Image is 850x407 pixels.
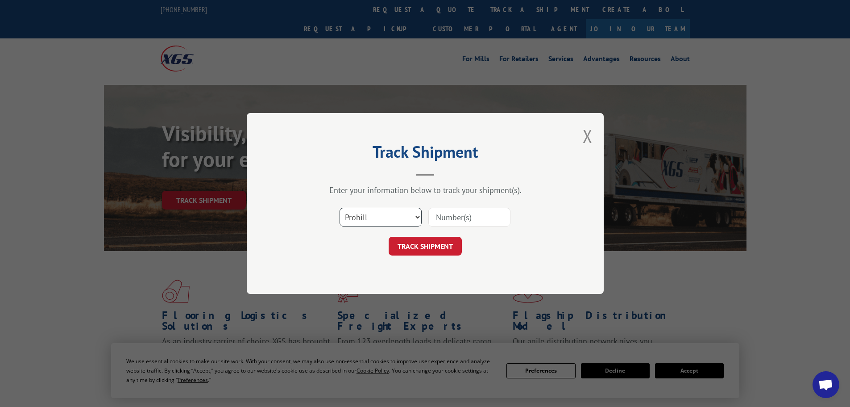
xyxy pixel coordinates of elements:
[813,371,839,398] a: Open chat
[389,237,462,256] button: TRACK SHIPMENT
[291,185,559,195] div: Enter your information below to track your shipment(s).
[583,124,593,148] button: Close modal
[291,146,559,163] h2: Track Shipment
[428,208,510,227] input: Number(s)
